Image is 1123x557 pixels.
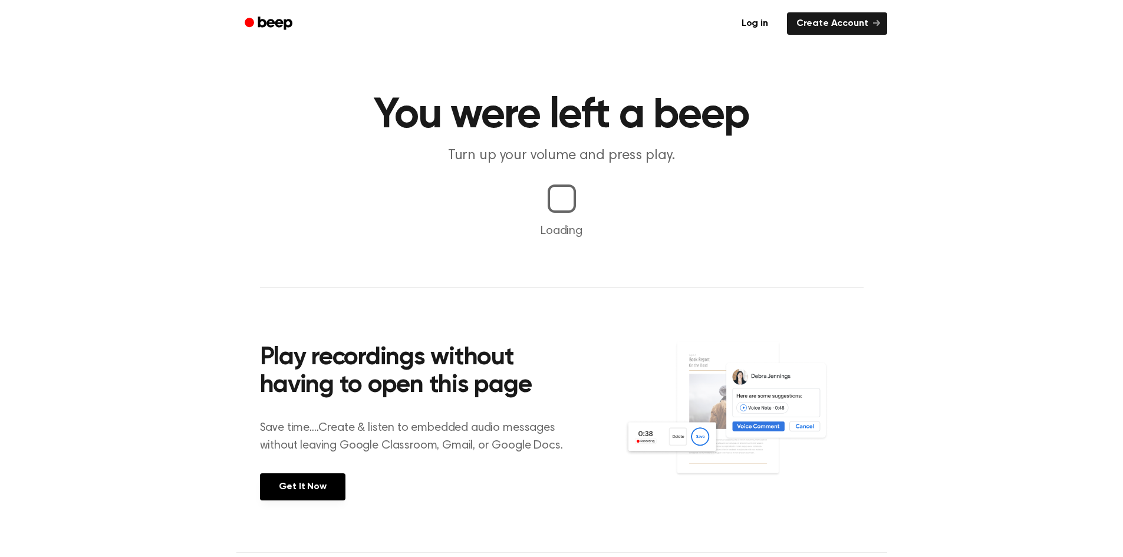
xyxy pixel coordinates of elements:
p: Save time....Create & listen to embedded audio messages without leaving Google Classroom, Gmail, ... [260,419,578,454]
a: Beep [236,12,303,35]
a: Create Account [787,12,887,35]
img: Voice Comments on Docs and Recording Widget [624,341,863,499]
a: Get It Now [260,473,345,500]
h2: Play recordings without having to open this page [260,344,578,400]
a: Log in [730,10,780,37]
p: Loading [14,222,1109,240]
p: Turn up your volume and press play. [335,146,788,166]
h1: You were left a beep [260,94,864,137]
